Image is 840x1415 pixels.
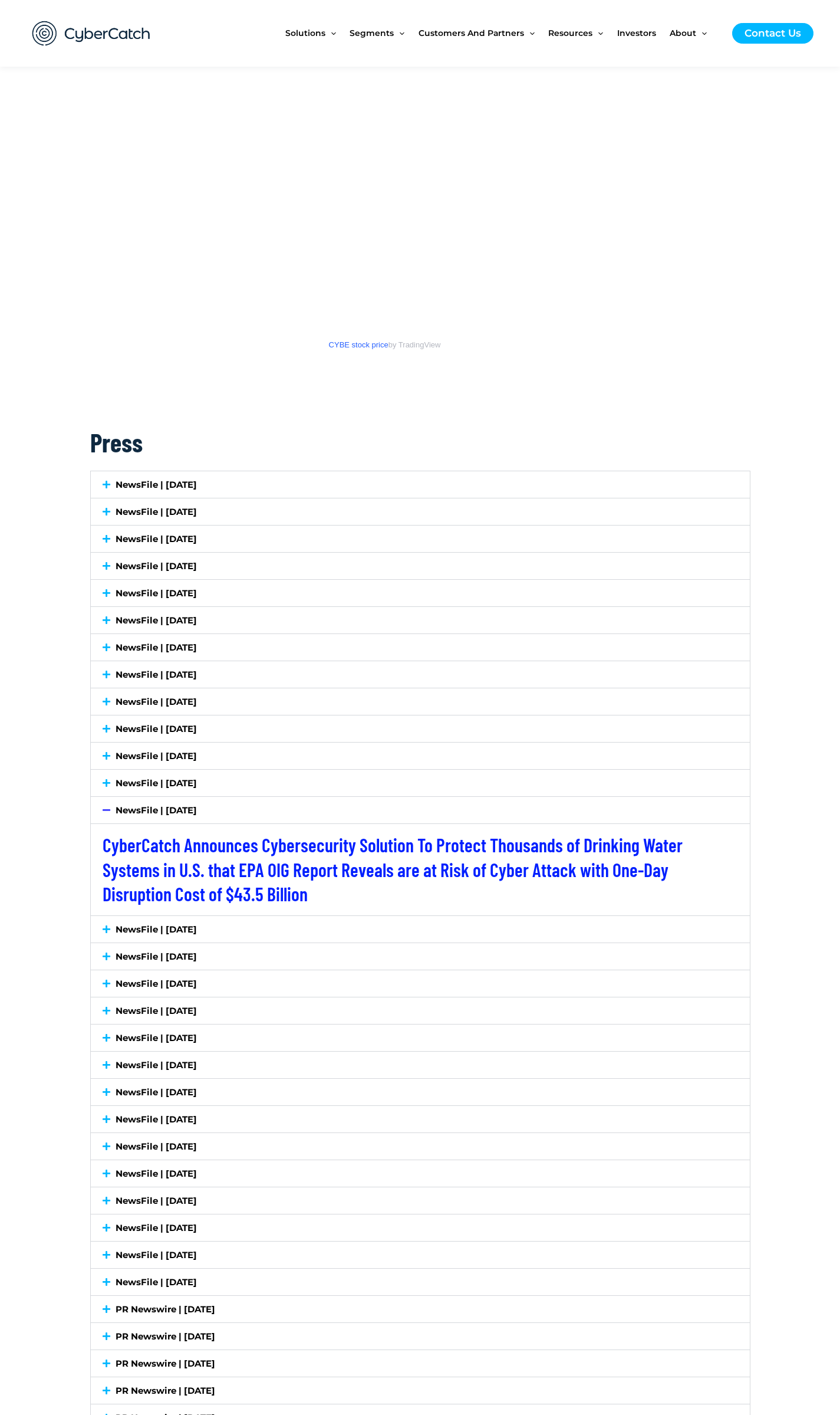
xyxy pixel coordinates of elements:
[91,526,750,552] div: NewsFile | [DATE]
[116,1141,197,1152] a: NewsFile | [DATE]
[617,8,670,58] a: Investors
[116,1059,197,1071] a: NewsFile | [DATE]
[91,1106,750,1132] div: NewsFile | [DATE]
[103,833,683,905] a: CyberCatch Announces Cybersecurity Solution To Protect Thousands of Drinking Water Systems in U.S...
[116,777,197,789] a: NewsFile | [DATE]
[91,943,750,970] div: NewsFile | [DATE]
[419,8,524,58] span: Customers and Partners
[91,553,750,579] div: NewsFile | [DATE]
[116,1249,197,1260] a: NewsFile | [DATE]
[329,340,388,349] a: CYBE stock price
[91,1242,750,1268] div: NewsFile | [DATE]
[91,1323,750,1350] div: PR Newswire | [DATE]
[116,924,197,935] a: NewsFile | [DATE]
[116,1114,197,1125] a: NewsFile | [DATE]
[91,634,750,661] div: NewsFile | [DATE]
[116,479,197,490] a: NewsFile | [DATE]
[116,1385,215,1396] a: PR Newswire | [DATE]
[91,743,750,769] div: NewsFile | [DATE]
[116,560,197,572] a: NewsFile | [DATE]
[732,23,813,44] a: Contact Us
[116,615,197,626] a: NewsFile | [DATE]
[116,951,197,962] a: NewsFile | [DATE]
[91,1052,750,1078] div: NewsFile | [DATE]
[91,1269,750,1295] div: NewsFile | [DATE]
[91,1214,750,1241] div: NewsFile | [DATE]
[670,8,696,58] span: About
[116,1195,197,1206] a: NewsFile | [DATE]
[91,1350,750,1377] div: PR Newswire | [DATE]
[91,997,750,1024] div: NewsFile | [DATE]
[116,1222,197,1233] a: NewsFile | [DATE]
[116,642,197,653] a: NewsFile | [DATE]
[325,8,336,58] span: Menu Toggle
[116,750,197,761] a: NewsFile | [DATE]
[91,471,750,498] div: NewsFile | [DATE]
[116,587,197,599] a: NewsFile | [DATE]
[116,696,197,707] a: NewsFile | [DATE]
[91,823,750,915] div: NewsFile | [DATE]
[91,607,750,633] div: NewsFile | [DATE]
[91,1025,750,1051] div: NewsFile | [DATE]
[116,1086,197,1098] a: NewsFile | [DATE]
[90,60,680,336] iframe: symbol overview TradingView widget
[116,1168,197,1179] a: NewsFile | [DATE]
[116,723,197,734] a: NewsFile | [DATE]
[90,336,680,354] div: by TradingView
[524,8,535,58] span: Menu Toggle
[91,797,750,823] div: NewsFile | [DATE]
[617,8,656,58] span: Investors
[116,1304,215,1315] a: PR Newswire | [DATE]
[91,498,750,525] div: NewsFile | [DATE]
[91,715,750,742] div: NewsFile | [DATE]
[91,916,750,943] div: NewsFile | [DATE]
[91,661,750,688] div: NewsFile | [DATE]
[116,533,197,544] a: NewsFile | [DATE]
[116,1005,197,1016] a: NewsFile | [DATE]
[285,8,720,58] nav: Site Navigation: New Main Menu
[116,506,197,517] a: NewsFile | [DATE]
[91,1133,750,1160] div: NewsFile | [DATE]
[91,770,750,796] div: NewsFile | [DATE]
[91,1079,750,1105] div: NewsFile | [DATE]
[116,1358,215,1369] a: PR Newswire | [DATE]
[91,580,750,606] div: NewsFile | [DATE]
[91,1377,750,1404] div: PR Newswire | [DATE]
[91,1160,750,1187] div: NewsFile | [DATE]
[116,1276,197,1288] a: NewsFile | [DATE]
[696,8,707,58] span: Menu Toggle
[91,1187,750,1214] div: NewsFile | [DATE]
[116,805,197,816] a: NewsFile | [DATE]
[116,1331,215,1342] a: PR Newswire | [DATE]
[91,1296,750,1322] div: PR Newswire | [DATE]
[394,8,404,58] span: Menu Toggle
[21,9,162,58] img: CyberCatch
[91,970,750,997] div: NewsFile | [DATE]
[116,1032,197,1043] a: NewsFile | [DATE]
[116,978,197,989] a: NewsFile | [DATE]
[91,688,750,715] div: NewsFile | [DATE]
[592,8,603,58] span: Menu Toggle
[350,8,394,58] span: Segments
[548,8,592,58] span: Resources
[285,8,325,58] span: Solutions
[90,425,750,459] h2: Press
[116,669,197,680] a: NewsFile | [DATE]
